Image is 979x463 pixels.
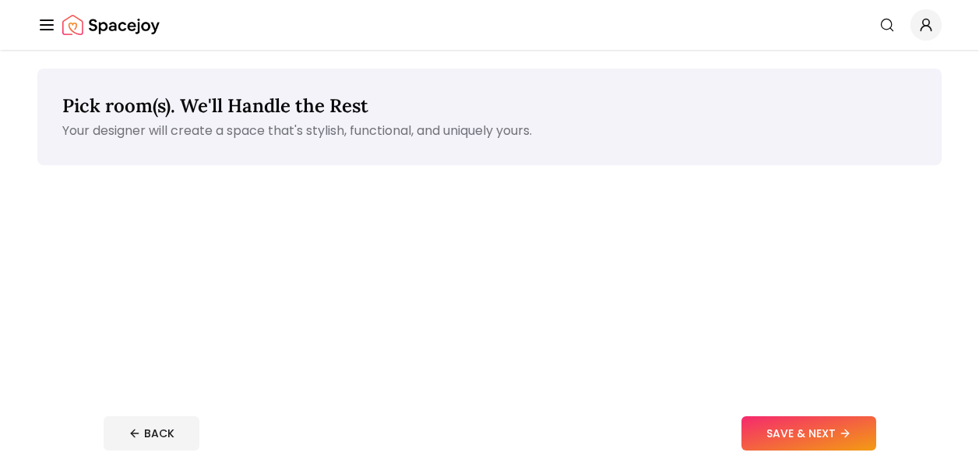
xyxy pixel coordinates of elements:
a: Spacejoy [62,9,160,41]
img: Spacejoy Logo [62,9,160,41]
p: Your designer will create a space that's stylish, functional, and uniquely yours. [62,122,917,140]
button: BACK [104,416,199,451]
span: Pick room(s). We'll Handle the Rest [62,94,368,118]
button: SAVE & NEXT [741,416,876,451]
